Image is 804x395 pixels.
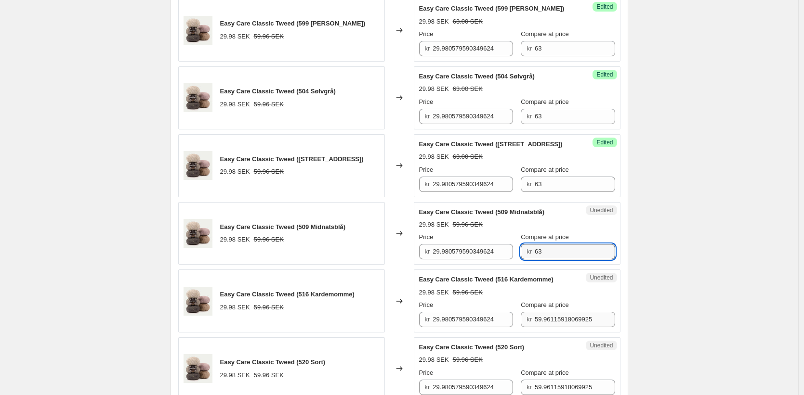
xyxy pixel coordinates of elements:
span: Easy Care Classic Tweed (509 Midnatsblå) [419,208,545,216]
span: Easy Care Classic Tweed (504 Sølvgrå) [419,73,535,80]
div: 29.98 SEK [220,32,250,41]
img: easy-care-classic-tweed-mayflower-580677_80x.jpg [184,151,212,180]
span: Compare at price [521,166,569,173]
div: 29.98 SEK [220,100,250,109]
div: 29.98 SEK [419,17,449,26]
div: 29.98 SEK [220,235,250,244]
span: Edited [596,71,613,78]
span: Easy Care Classic Tweed (509 Midnatsblå) [220,223,346,230]
div: 29.98 SEK [220,303,250,312]
span: Compare at price [521,369,569,376]
span: Easy Care Classic Tweed (504 Sølvgrå) [220,88,336,95]
strike: 59.96 SEK [453,355,483,365]
span: kr [425,45,430,52]
span: Compare at price [521,30,569,38]
span: Easy Care Classic Tweed (599 [PERSON_NAME]) [220,20,366,27]
span: Easy Care Classic Tweed (516 Kardemomme) [220,291,355,298]
span: Compare at price [521,233,569,241]
strike: 63.00 SEK [453,84,483,94]
span: kr [425,248,430,255]
div: 29.98 SEK [220,167,250,177]
span: Compare at price [521,98,569,105]
span: Price [419,166,434,173]
span: Easy Care Classic Tweed (516 Kardemomme) [419,276,554,283]
span: Easy Care Classic Tweed (520 Sort) [220,358,326,366]
img: easy-care-classic-tweed-mayflower-580677_80x.jpg [184,83,212,112]
span: Edited [596,3,613,11]
span: Edited [596,139,613,146]
div: 29.98 SEK [419,288,449,297]
img: easy-care-classic-tweed-mayflower-580677_80x.jpg [184,219,212,248]
span: Unedited [590,206,613,214]
span: Easy Care Classic Tweed (520 Sort) [419,344,525,351]
strike: 59.96 SEK [453,220,483,229]
strike: 59.96 SEK [254,235,284,244]
div: 29.98 SEK [419,152,449,162]
strike: 59.96 SEK [453,288,483,297]
span: Unedited [590,342,613,349]
div: 29.98 SEK [419,220,449,229]
img: easy-care-classic-tweed-mayflower-580677_80x.jpg [184,16,212,45]
strike: 59.96 SEK [254,167,284,177]
span: Easy Care Classic Tweed (599 [PERSON_NAME]) [419,5,565,12]
span: kr [425,383,430,391]
strike: 63.00 SEK [453,152,483,162]
span: Price [419,98,434,105]
span: Price [419,301,434,308]
img: easy-care-classic-tweed-mayflower-580677_80x.jpg [184,287,212,316]
div: 29.98 SEK [220,370,250,380]
span: Compare at price [521,301,569,308]
span: kr [527,45,532,52]
span: Price [419,30,434,38]
span: kr [527,180,532,188]
span: Unedited [590,274,613,281]
span: kr [425,113,430,120]
div: 29.98 SEK [419,355,449,365]
img: easy-care-classic-tweed-mayflower-580677_80x.jpg [184,354,212,383]
strike: 63.00 SEK [453,17,483,26]
strike: 59.96 SEK [254,370,284,380]
span: Price [419,369,434,376]
span: kr [527,316,532,323]
span: kr [425,316,430,323]
span: kr [527,113,532,120]
strike: 59.96 SEK [254,303,284,312]
span: Price [419,233,434,241]
strike: 59.96 SEK [254,100,284,109]
span: Easy Care Classic Tweed ([STREET_ADDRESS]) [419,140,563,148]
span: Easy Care Classic Tweed ([STREET_ADDRESS]) [220,155,364,163]
div: 29.98 SEK [419,84,449,94]
span: kr [527,248,532,255]
strike: 59.96 SEK [254,32,284,41]
span: kr [527,383,532,391]
span: kr [425,180,430,188]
